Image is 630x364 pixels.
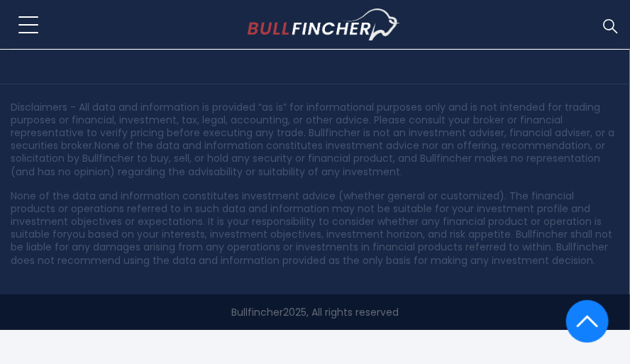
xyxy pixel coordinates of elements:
a: Bullfincher [231,305,283,319]
p: 2025, All rights reserved [11,306,619,319]
p: None of the data and information constitutes investment advice (whether general or customized). T... [11,189,619,267]
a: Go to homepage [248,9,400,41]
img: bullfincher logo [248,9,400,41]
p: Disclaimers - All data and information is provided “as is” for informational purposes only and is... [11,101,619,178]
